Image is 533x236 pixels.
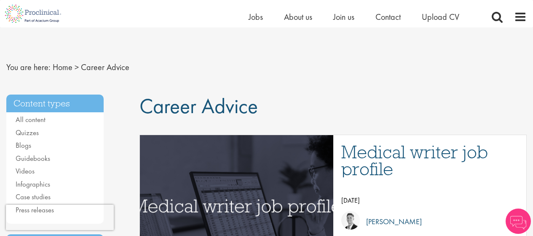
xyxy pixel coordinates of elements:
[341,194,518,207] p: [DATE]
[75,62,79,73] span: >
[53,62,72,73] a: breadcrumb link
[341,211,518,232] a: George Watson [PERSON_NAME]
[6,205,114,230] iframe: reCAPTCHA
[341,144,518,177] a: Medical writer job profile
[506,209,531,234] img: Chatbot
[249,11,263,22] a: Jobs
[375,11,401,22] a: Contact
[16,179,50,189] a: Infographics
[16,166,35,176] a: Videos
[16,154,50,163] a: Guidebooks
[6,62,51,73] span: You are here:
[16,192,51,201] a: Case studies
[6,95,104,113] h3: Content types
[16,115,46,124] a: All content
[284,11,312,22] a: About us
[333,11,354,22] a: Join us
[422,11,459,22] a: Upload CV
[16,141,31,150] a: Blogs
[360,215,422,228] p: [PERSON_NAME]
[341,211,360,230] img: George Watson
[81,62,129,73] span: Career Advice
[139,92,258,119] span: Career Advice
[16,128,39,137] a: Quizzes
